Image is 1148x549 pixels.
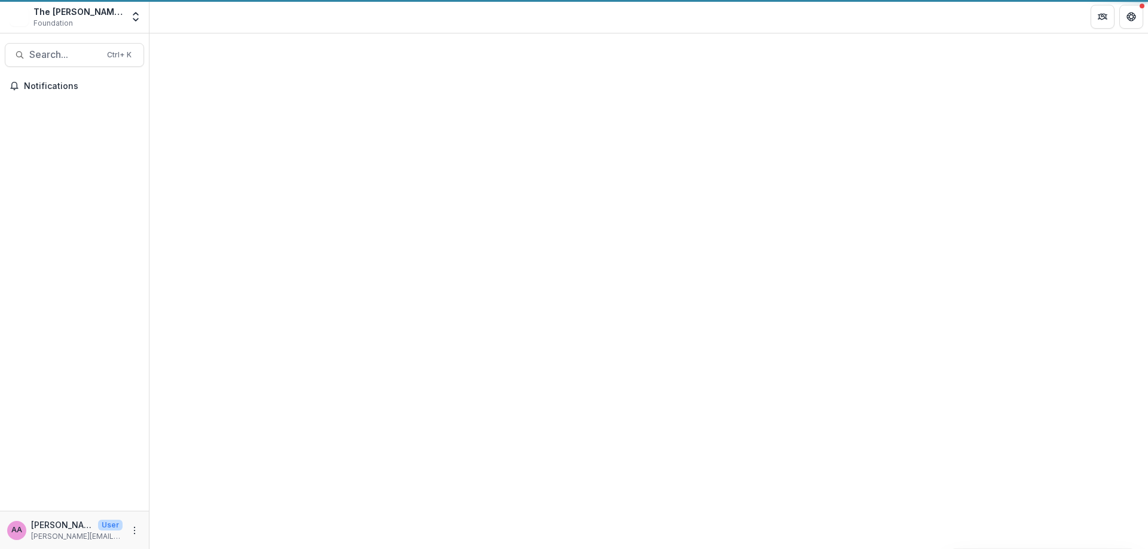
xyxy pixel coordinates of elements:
[5,76,144,96] button: Notifications
[154,8,205,25] nav: breadcrumb
[24,81,139,91] span: Notifications
[5,43,144,67] button: Search...
[29,49,100,60] span: Search...
[98,520,123,530] p: User
[127,523,142,538] button: More
[31,531,123,542] p: [PERSON_NAME][EMAIL_ADDRESS][DOMAIN_NAME]
[1091,5,1115,29] button: Partners
[33,5,123,18] div: The [PERSON_NAME] Foundation Workflow Sandbox
[1119,5,1143,29] button: Get Help
[105,48,134,62] div: Ctrl + K
[33,18,73,29] span: Foundation
[11,526,22,534] div: Annie Axe
[31,519,93,531] p: [PERSON_NAME]
[127,5,144,29] button: Open entity switcher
